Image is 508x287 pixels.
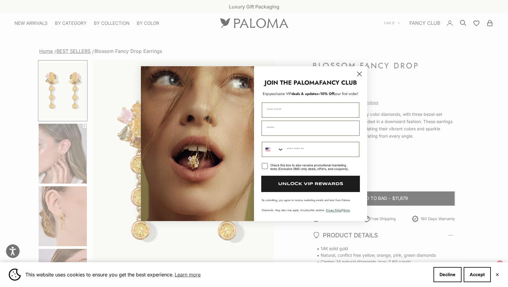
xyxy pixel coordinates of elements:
[262,198,359,212] p: By submitting, you agree to receive marketing emails and texts from Paloma Diamonds. Msg rates ma...
[433,267,462,282] button: Decline
[141,66,254,221] img: Loading...
[319,78,357,87] strong: FANCY CLUB
[318,91,358,96] span: + your first order!
[271,91,318,96] span: deals & updates
[262,142,284,157] button: Search Countries
[262,103,359,118] input: First Name
[262,121,360,136] input: Email
[354,69,365,79] button: Close dialog
[270,163,352,171] div: Check this box to also receive promotional marketing texts (Exclusive SMS-only deals, offers, and...
[9,269,21,281] img: Cookie banner
[320,91,334,96] span: 10% Off
[261,176,360,192] button: UNLOCK VIP REWARDS
[174,270,202,279] a: Learn more
[495,273,499,276] button: Close
[343,208,350,212] a: Terms
[263,91,271,96] span: Enjoy
[326,208,341,212] a: Privacy Policy
[326,208,351,212] span: & .
[265,147,270,152] img: United States
[265,78,319,87] strong: JOIN THE PALOMA
[464,267,491,282] button: Accept
[271,91,291,96] span: exclusive VIP
[25,270,429,279] span: This website uses cookies to ensure you get the best experience.
[284,142,359,157] input: Phone Number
